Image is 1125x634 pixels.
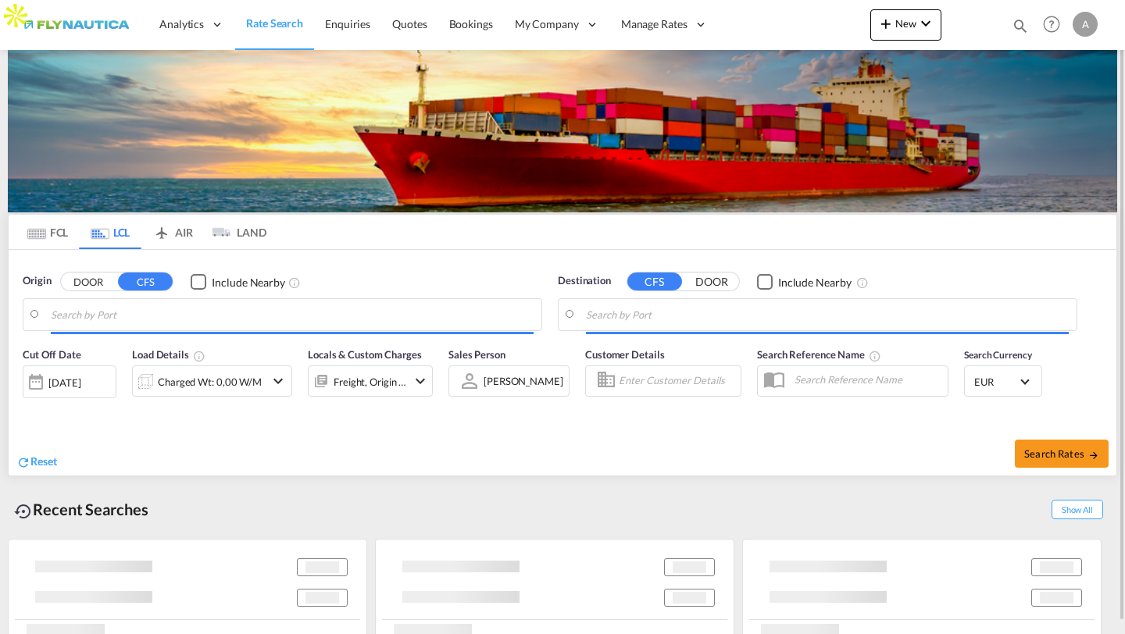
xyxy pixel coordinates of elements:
[204,215,266,249] md-tab-item: LAND
[1015,440,1109,468] button: Search Ratesicon-arrow-right
[1088,450,1099,461] md-icon: icon-arrow-right
[118,272,173,290] button: CFS
[132,348,205,361] span: Load Details
[14,502,33,521] md-icon: icon-backup-restore
[23,397,34,418] md-datepicker: Select
[79,215,141,249] md-tab-item: LCL
[856,276,869,289] md-icon: Unchecked: Ignores neighbouring ports when fetching rates.Checked : Includes neighbouring ports w...
[869,350,881,362] md-icon: Your search will be saved by the below given name
[586,303,1069,326] input: Search by Port
[787,368,948,391] input: Search Reference Name
[627,272,682,290] button: CFS
[152,223,171,235] md-icon: icon-airplane
[482,369,565,392] md-select: Sales Person: Alina Iskaev
[16,215,266,249] md-pagination-wrapper: Use the left and right arrow keys to navigate between tabs
[308,348,422,361] span: Locals & Custom Charges
[778,275,852,290] div: Include Nearby
[23,348,81,361] span: Cut Off Date
[585,348,664,361] span: Customer Details
[757,273,852,290] md-checkbox: Checkbox No Ink
[16,455,30,469] md-icon: icon-refresh
[448,348,505,361] span: Sales Person
[964,349,1032,361] span: Search Currency
[30,454,57,468] span: Reset
[1052,500,1103,519] span: Show All
[308,365,433,397] div: Freight Origin Destinationicon-chevron-down
[269,372,287,390] md-icon: icon-chevron-down
[141,215,204,249] md-tab-item: AIR
[973,370,1034,393] md-select: Select Currency: € EUREuro
[619,369,736,393] input: Enter Customer Details
[8,492,155,527] div: Recent Searches
[191,273,285,290] md-checkbox: Checkbox No Ink
[48,376,80,390] div: [DATE]
[23,365,116,398] div: [DATE]
[334,371,407,393] div: Freight Origin Destination
[23,273,51,289] span: Origin
[158,371,262,393] div: Charged Wt: 0,00 W/M
[212,275,285,290] div: Include Nearby
[684,273,739,291] button: DOOR
[132,365,292,397] div: Charged Wt: 0,00 W/Micon-chevron-down
[61,273,116,291] button: DOOR
[1024,447,1099,460] span: Search Rates
[193,350,205,362] md-icon: Chargeable Weight
[9,250,1116,475] div: Origin DOOR CFS Checkbox No InkUnchecked: Ignores neighbouring ports when fetching rates.Checked ...
[8,50,1117,212] img: LCL+%26+FCL+BACKGROUND.png
[16,215,79,249] md-tab-item: FCL
[411,372,430,390] md-icon: icon-chevron-down
[16,454,57,471] div: icon-refreshReset
[484,375,563,387] div: [PERSON_NAME]
[558,273,611,289] span: Destination
[288,276,301,289] md-icon: Unchecked: Ignores neighbouring ports when fetching rates.Checked : Includes neighbouring ports w...
[51,303,534,326] input: Search by Port
[757,348,881,361] span: Search Reference Name
[974,375,1018,389] span: EUR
